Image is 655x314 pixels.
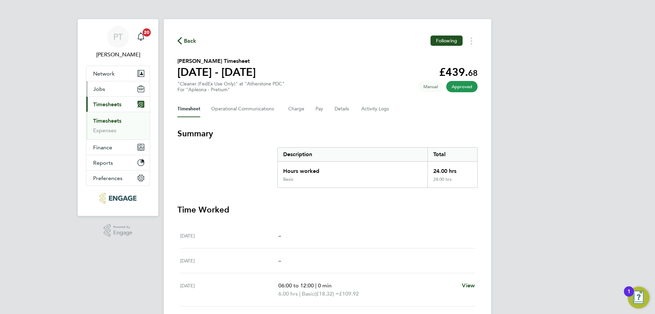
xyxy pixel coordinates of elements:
button: Preferences [86,170,150,186]
button: Charge [288,101,305,117]
span: Back [184,37,196,45]
span: Following [436,38,457,44]
span: Preferences [93,175,122,181]
button: Operational Communications [211,101,277,117]
span: | [299,290,301,297]
span: Finance [93,144,112,151]
span: 0 min [318,282,332,289]
span: This timesheet was manually created. [418,81,443,92]
a: Timesheets [93,118,121,124]
span: (£18.32) = [315,290,339,297]
h3: Time Worked [177,204,478,215]
span: 06:00 to 12:00 [278,282,314,289]
span: View [462,282,475,289]
span: Engage [113,230,132,236]
img: conceptresources-logo-retina.png [100,193,136,204]
div: "Cleaner (FedEx Use Only)" at "Atherstone PDC" [177,81,285,93]
div: Basic [283,177,293,182]
span: Philip Tedstone [86,51,150,59]
span: Basic [302,290,315,298]
span: – [278,232,281,239]
h3: Summary [177,128,478,139]
button: Details [335,101,350,117]
div: Description [278,148,427,161]
span: Reports [93,160,113,166]
div: For "Apleona - Pretium" [177,87,285,93]
button: Back [177,37,196,45]
span: 6.00 hrs [278,290,298,297]
button: Following [431,36,463,46]
button: Open Resource Center, 1 new notification [628,287,650,309]
span: PT [113,32,123,41]
span: Powered by [113,224,132,230]
span: 20 [143,28,151,37]
div: Total [427,148,477,161]
a: View [462,282,475,290]
div: [DATE] [180,257,278,265]
nav: Main navigation [78,19,158,216]
div: 24.00 hrs [427,162,477,177]
a: PT[PERSON_NAME] [86,26,150,59]
span: 68 [468,68,478,78]
button: Pay [316,101,324,117]
h2: [PERSON_NAME] Timesheet [177,57,256,65]
span: This timesheet has been approved. [446,81,478,92]
a: 20 [134,26,148,48]
div: 1 [627,291,630,300]
span: £109.92 [339,290,359,297]
div: [DATE] [180,232,278,240]
span: – [278,257,281,264]
div: Timesheets [86,112,150,139]
div: Hours worked [278,162,427,177]
app-decimal: £439. [439,66,478,79]
div: [DATE] [180,282,278,298]
div: 24.00 hrs [427,177,477,188]
span: Timesheets [93,101,121,108]
a: Go to home page [86,193,150,204]
span: | [315,282,317,289]
button: Timesheets Menu [465,36,478,46]
button: Timesheets [86,97,150,112]
button: Finance [86,140,150,155]
a: Powered byEngage [104,224,133,237]
a: Expenses [93,127,116,134]
h1: [DATE] - [DATE] [177,65,256,79]
button: Activity Logs [361,101,390,117]
button: Network [86,66,150,81]
div: Summary [277,147,478,188]
button: Reports [86,155,150,170]
button: Jobs [86,81,150,96]
span: Network [93,70,115,77]
button: Timesheet [177,101,200,117]
span: Jobs [93,86,105,92]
